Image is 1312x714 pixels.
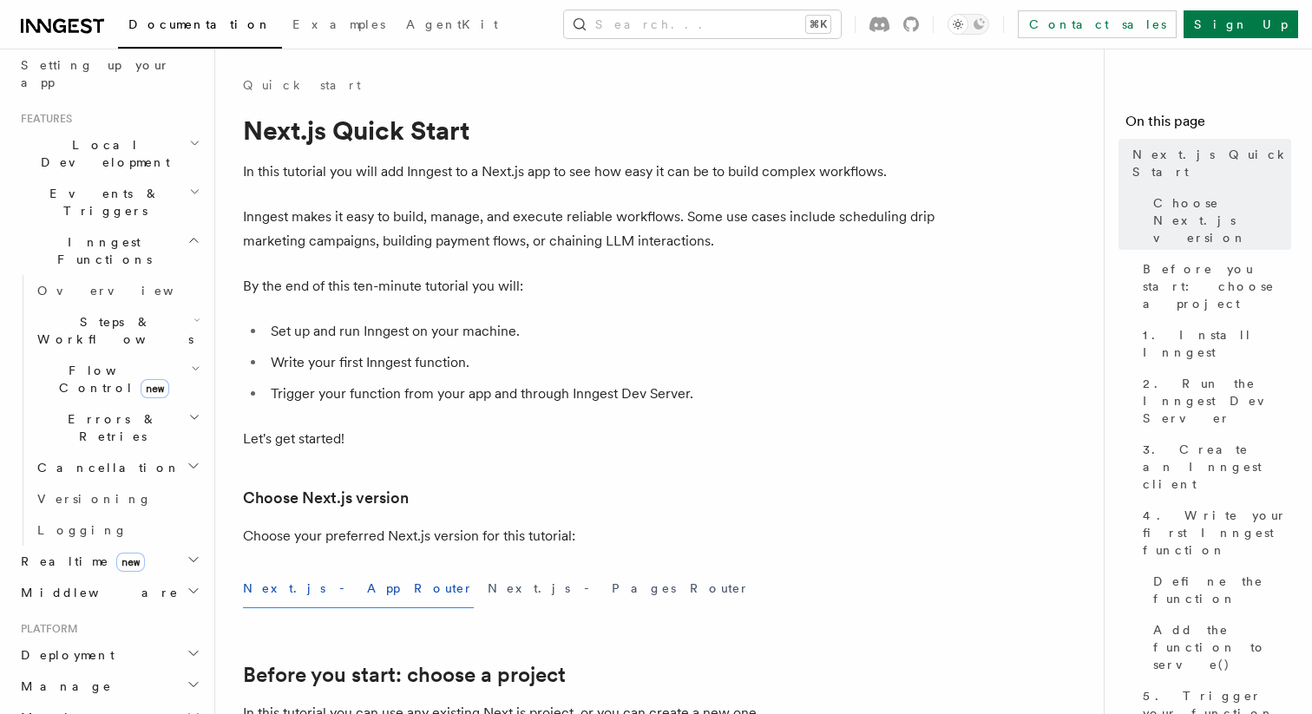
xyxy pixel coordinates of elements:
[128,17,272,31] span: Documentation
[243,76,361,94] a: Quick start
[243,663,566,687] a: Before you start: choose a project
[1143,375,1291,427] span: 2. Run the Inngest Dev Server
[243,115,937,146] h1: Next.js Quick Start
[292,17,385,31] span: Examples
[1143,507,1291,559] span: 4. Write your first Inngest function
[37,284,216,298] span: Overview
[30,483,204,514] a: Versioning
[14,129,204,178] button: Local Development
[243,569,474,608] button: Next.js - App Router
[243,205,937,253] p: Inngest makes it easy to build, manage, and execute reliable workflows. Some use cases include sc...
[14,584,179,601] span: Middleware
[1125,111,1291,139] h4: On this page
[30,306,204,355] button: Steps & Workflows
[1125,139,1291,187] a: Next.js Quick Start
[14,553,145,570] span: Realtime
[488,569,750,608] button: Next.js - Pages Router
[14,671,204,702] button: Manage
[1184,10,1298,38] a: Sign Up
[30,410,188,445] span: Errors & Retries
[1153,573,1291,607] span: Define the function
[396,5,508,47] a: AgentKit
[116,553,145,572] span: new
[14,275,204,546] div: Inngest Functions
[243,427,937,451] p: Let's get started!
[282,5,396,47] a: Examples
[1143,260,1291,312] span: Before you start: choose a project
[30,275,204,306] a: Overview
[806,16,830,33] kbd: ⌘K
[30,355,204,403] button: Flow Controlnew
[14,646,115,664] span: Deployment
[1018,10,1177,38] a: Contact sales
[1143,441,1291,493] span: 3. Create an Inngest client
[243,160,937,184] p: In this tutorial you will add Inngest to a Next.js app to see how easy it can be to build complex...
[14,577,204,608] button: Middleware
[30,313,194,348] span: Steps & Workflows
[1136,319,1291,368] a: 1. Install Inngest
[243,486,409,510] a: Choose Next.js version
[1136,500,1291,566] a: 4. Write your first Inngest function
[14,639,204,671] button: Deployment
[1146,187,1291,253] a: Choose Next.js version
[1136,253,1291,319] a: Before you start: choose a project
[14,546,204,577] button: Realtimenew
[14,136,189,171] span: Local Development
[1153,194,1291,246] span: Choose Next.js version
[266,319,937,344] li: Set up and run Inngest on your machine.
[1132,146,1291,180] span: Next.js Quick Start
[14,178,204,226] button: Events & Triggers
[243,524,937,548] p: Choose your preferred Next.js version for this tutorial:
[37,523,128,537] span: Logging
[141,379,169,398] span: new
[21,58,170,89] span: Setting up your app
[14,112,72,126] span: Features
[14,622,78,636] span: Platform
[1146,566,1291,614] a: Define the function
[14,226,204,275] button: Inngest Functions
[118,5,282,49] a: Documentation
[14,49,204,98] a: Setting up your app
[1153,621,1291,673] span: Add the function to serve()
[266,382,937,406] li: Trigger your function from your app and through Inngest Dev Server.
[266,350,937,375] li: Write your first Inngest function.
[1136,368,1291,434] a: 2. Run the Inngest Dev Server
[14,233,187,268] span: Inngest Functions
[30,362,191,396] span: Flow Control
[14,678,112,695] span: Manage
[564,10,841,38] button: Search...⌘K
[30,452,204,483] button: Cancellation
[1146,614,1291,680] a: Add the function to serve()
[30,514,204,546] a: Logging
[406,17,498,31] span: AgentKit
[14,185,189,219] span: Events & Triggers
[30,459,180,476] span: Cancellation
[1136,434,1291,500] a: 3. Create an Inngest client
[37,492,152,506] span: Versioning
[948,14,989,35] button: Toggle dark mode
[243,274,937,298] p: By the end of this ten-minute tutorial you will:
[1143,326,1291,361] span: 1. Install Inngest
[30,403,204,452] button: Errors & Retries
